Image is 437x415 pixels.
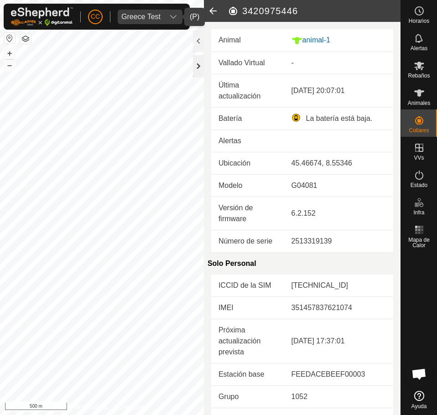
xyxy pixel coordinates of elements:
[91,12,100,21] span: CC
[211,363,284,385] td: Estación base
[409,18,429,24] span: Horarios
[284,319,393,363] td: [DATE] 17:37:01
[408,100,430,106] span: Animales
[228,5,401,16] h2: 3420975446
[291,85,386,96] div: [DATE] 20:07:01
[211,152,284,174] td: Ubicación
[211,197,284,230] td: Versión de firmware
[211,296,284,319] td: IMEI
[121,13,161,21] div: Greece Test
[55,403,107,411] a: Política de Privacidad
[284,363,393,385] td: FEEDACEBEEF00003
[291,35,386,46] div: animal-1
[291,236,386,247] div: 2513319139
[118,10,164,24] span: Greece Test
[211,52,284,74] td: Vallado Virtual
[411,182,427,188] span: Estado
[401,387,437,413] a: Ayuda
[211,130,284,152] td: Alertas
[291,59,294,67] app-display-virtual-paddock-transition: -
[211,230,284,252] td: Número de serie
[414,155,424,161] span: VVs
[291,158,386,169] div: 45.46674, 8.55346
[211,74,284,108] td: Última actualización
[164,10,182,24] div: dropdown trigger
[4,33,15,44] button: Restablecer Mapa
[211,275,284,297] td: ICCID de la SIM
[411,404,427,409] span: Ayuda
[291,113,386,124] div: La batería está baja.
[211,174,284,197] td: Modelo
[208,253,393,275] div: Solo Personal
[118,403,149,411] a: Contáctenos
[409,128,429,133] span: Collares
[403,237,435,248] span: Mapa de Calor
[4,48,15,59] button: +
[284,296,393,319] td: 351457837621074
[291,180,386,191] div: G04081
[211,385,284,408] td: Grupo
[20,33,31,44] button: Capas del Mapa
[4,60,15,71] button: –
[411,46,427,51] span: Alertas
[284,275,393,297] td: [TECHNICAL_ID]
[211,107,284,130] td: Batería
[211,29,284,52] td: Animal
[408,73,430,78] span: Rebaños
[11,7,73,26] img: Logo Gallagher
[291,208,386,219] div: 6.2.152
[406,360,433,388] div: Open chat
[284,385,393,408] td: 1052
[211,319,284,363] td: Próxima actualización prevista
[413,210,424,215] span: Infra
